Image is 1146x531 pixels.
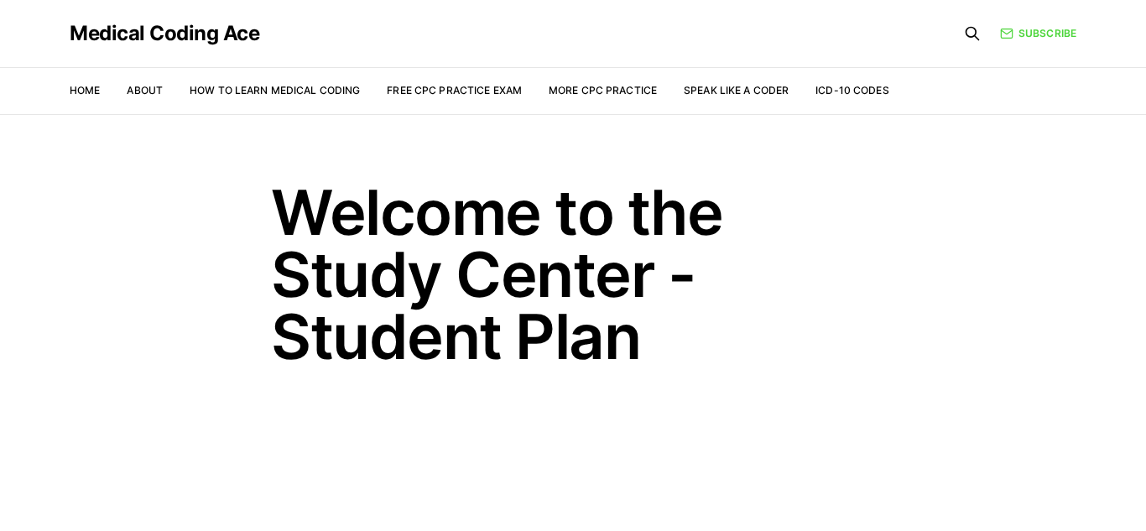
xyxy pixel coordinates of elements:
[684,84,789,96] a: Speak Like a Coder
[190,84,360,96] a: How to Learn Medical Coding
[549,84,657,96] a: More CPC Practice
[1000,26,1076,41] a: Subscribe
[127,84,163,96] a: About
[271,181,875,367] h1: Welcome to the Study Center - Student Plan
[387,84,522,96] a: Free CPC Practice Exam
[815,84,888,96] a: ICD-10 Codes
[70,23,259,44] a: Medical Coding Ace
[70,84,100,96] a: Home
